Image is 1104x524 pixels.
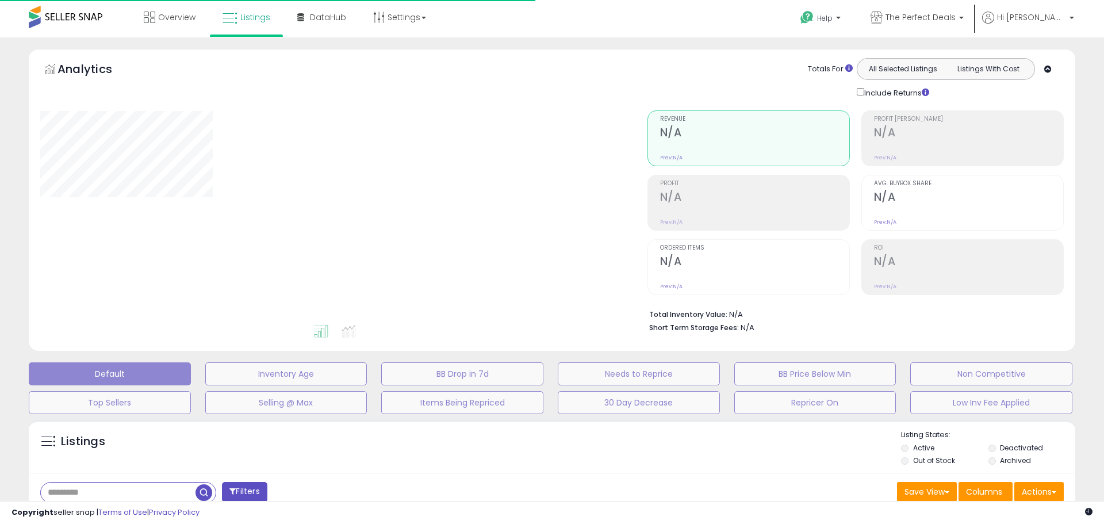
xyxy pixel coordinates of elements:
h2: N/A [874,126,1063,141]
button: Listings With Cost [945,62,1031,77]
button: Low Inv Fee Applied [910,391,1072,414]
small: Prev: N/A [874,154,896,161]
button: 30 Day Decrease [558,391,720,414]
div: Totals For [808,64,853,75]
span: The Perfect Deals [885,12,956,23]
strong: Copyright [11,507,53,518]
span: Profit [PERSON_NAME] [874,116,1063,123]
button: BB Price Below Min [734,362,896,385]
h2: N/A [660,190,849,206]
button: Repricer On [734,391,896,414]
button: Inventory Age [205,362,367,385]
small: Prev: N/A [874,283,896,290]
h2: N/A [660,126,849,141]
b: Total Inventory Value: [649,309,727,319]
small: Prev: N/A [874,219,896,225]
small: Prev: N/A [660,219,683,225]
span: ROI [874,245,1063,251]
i: Get Help [800,10,814,25]
h2: N/A [874,190,1063,206]
button: Items Being Repriced [381,391,543,414]
span: Hi [PERSON_NAME] [997,12,1066,23]
li: N/A [649,307,1055,320]
a: Help [791,2,852,37]
b: Short Term Storage Fees: [649,323,739,332]
button: All Selected Listings [860,62,946,77]
span: N/A [741,322,754,333]
span: Avg. Buybox Share [874,181,1063,187]
small: Prev: N/A [660,154,683,161]
button: Non Competitive [910,362,1072,385]
button: Selling @ Max [205,391,367,414]
a: Hi [PERSON_NAME] [982,12,1074,37]
button: Default [29,362,191,385]
span: Help [817,13,833,23]
button: Top Sellers [29,391,191,414]
h2: N/A [660,255,849,270]
span: Profit [660,181,849,187]
div: Include Returns [848,86,943,99]
h2: N/A [874,255,1063,270]
span: Revenue [660,116,849,123]
small: Prev: N/A [660,283,683,290]
h5: Analytics [57,61,135,80]
span: Listings [240,12,270,23]
span: DataHub [310,12,346,23]
button: Needs to Reprice [558,362,720,385]
div: seller snap | | [11,507,200,518]
button: BB Drop in 7d [381,362,543,385]
span: Ordered Items [660,245,849,251]
span: Overview [158,12,195,23]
